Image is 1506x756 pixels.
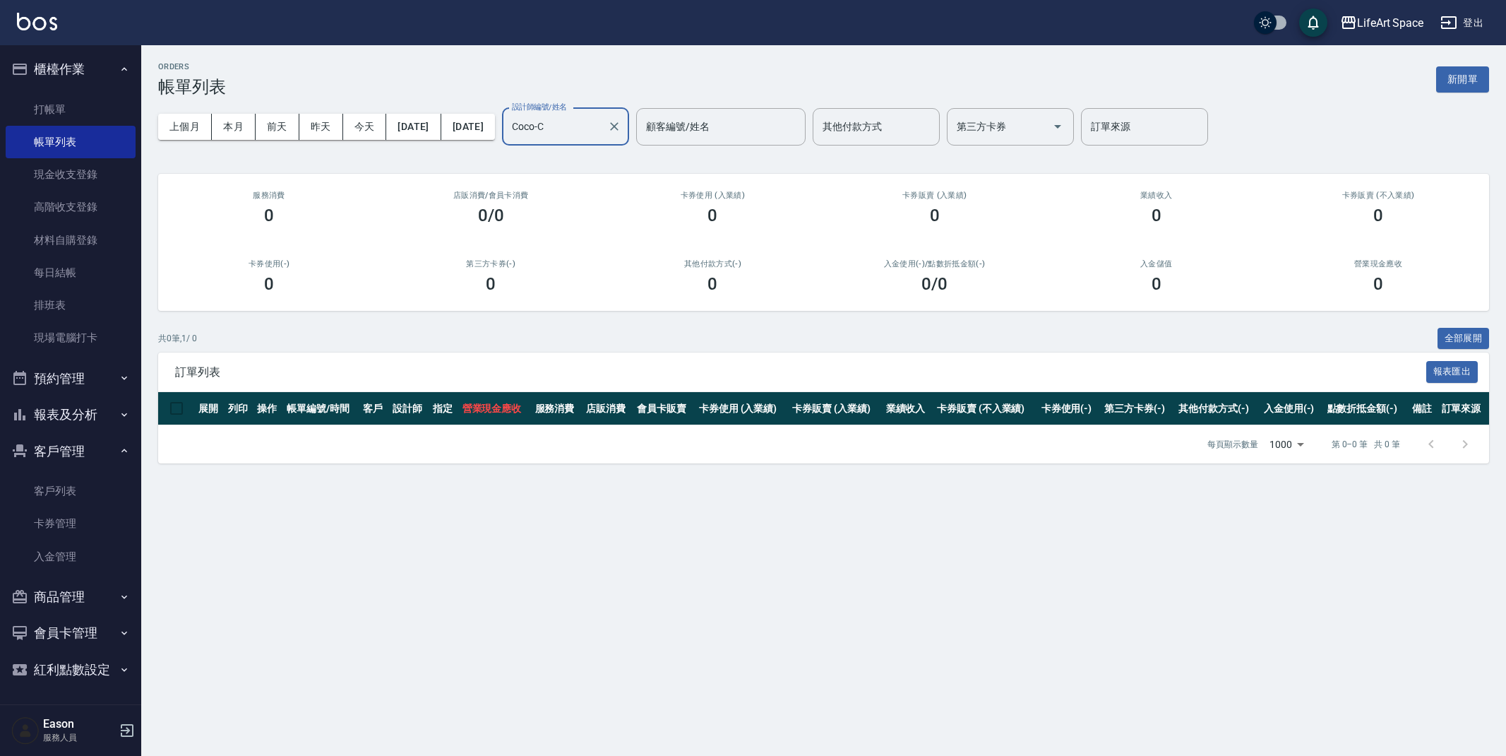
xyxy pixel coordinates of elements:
[343,114,387,140] button: 今天
[789,392,882,425] th: 卡券販賣 (入業績)
[707,206,717,225] h3: 0
[397,259,585,268] h2: 第三方卡券(-)
[6,541,136,573] a: 入金管理
[1436,66,1489,93] button: 新開單
[158,332,197,345] p: 共 0 筆, 1 / 0
[1152,206,1161,225] h3: 0
[1175,392,1260,425] th: 其他付款方式(-)
[6,224,136,256] a: 材料自購登錄
[1101,392,1175,425] th: 第三方卡券(-)
[6,51,136,88] button: 櫃檯作業
[1038,392,1101,425] th: 卡券使用(-)
[359,392,389,425] th: 客戶
[6,360,136,397] button: 預約管理
[486,274,496,294] h3: 0
[397,191,585,200] h2: 店販消費 /會員卡消費
[532,392,582,425] th: 服務消費
[1207,438,1258,451] p: 每頁顯示數量
[1264,425,1309,463] div: 1000
[429,392,459,425] th: 指定
[1357,14,1423,32] div: LifeArt Space
[175,259,363,268] h2: 卡券使用(-)
[1063,191,1250,200] h2: 業績收入
[6,321,136,354] a: 現場電腦打卡
[158,114,212,140] button: 上個月
[1409,392,1438,425] th: 備註
[6,579,136,615] button: 商品管理
[707,274,717,294] h3: 0
[6,93,136,126] a: 打帳單
[1373,274,1383,294] h3: 0
[6,433,136,470] button: 客戶管理
[478,206,504,225] h3: 0/0
[6,191,136,223] a: 高階收支登錄
[225,392,254,425] th: 列印
[1426,365,1478,378] a: 報表匯出
[386,114,441,140] button: [DATE]
[883,392,933,425] th: 業績收入
[1334,8,1429,37] button: LifeArt Space
[6,651,136,688] button: 紅利點數設定
[441,114,495,140] button: [DATE]
[1284,191,1472,200] h2: 卡券販賣 (不入業績)
[6,615,136,651] button: 會員卡管理
[1438,328,1490,350] button: 全部展開
[840,191,1028,200] h2: 卡券販賣 (入業績)
[195,392,225,425] th: 展開
[1324,392,1409,425] th: 點數折抵金額(-)
[264,274,274,294] h3: 0
[175,191,363,200] h3: 服務消費
[1152,274,1161,294] h3: 0
[933,392,1038,425] th: 卡券販賣 (不入業績)
[618,259,806,268] h2: 其他付款方式(-)
[264,206,274,225] h3: 0
[1438,392,1489,425] th: 訂單來源
[1284,259,1472,268] h2: 營業現金應收
[253,392,283,425] th: 操作
[930,206,940,225] h3: 0
[212,114,256,140] button: 本月
[618,191,806,200] h2: 卡券使用 (入業績)
[1373,206,1383,225] h3: 0
[389,392,429,425] th: 設計師
[6,475,136,507] a: 客戶列表
[1436,72,1489,85] a: 新開單
[512,102,567,112] label: 設計師編號/姓名
[840,259,1028,268] h2: 入金使用(-) /點數折抵金額(-)
[921,274,948,294] h3: 0 /0
[633,392,695,425] th: 會員卡販賣
[604,117,624,136] button: Clear
[1260,392,1324,425] th: 入金使用(-)
[43,731,115,744] p: 服務人員
[1435,10,1489,36] button: 登出
[582,392,633,425] th: 店販消費
[175,365,1426,379] span: 訂單列表
[17,13,57,30] img: Logo
[459,392,532,425] th: 營業現金應收
[1063,259,1250,268] h2: 入金儲值
[6,126,136,158] a: 帳單列表
[1046,115,1069,138] button: Open
[43,717,115,731] h5: Eason
[158,77,226,97] h3: 帳單列表
[158,62,226,71] h2: ORDERS
[299,114,343,140] button: 昨天
[1299,8,1327,37] button: save
[1426,361,1478,383] button: 報表匯出
[6,158,136,191] a: 現金收支登錄
[6,507,136,540] a: 卡券管理
[283,392,359,425] th: 帳單編號/時間
[695,392,789,425] th: 卡券使用 (入業績)
[6,256,136,289] a: 每日結帳
[256,114,299,140] button: 前天
[11,716,40,745] img: Person
[1332,438,1400,451] p: 第 0–0 筆 共 0 筆
[6,289,136,321] a: 排班表
[6,396,136,433] button: 報表及分析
